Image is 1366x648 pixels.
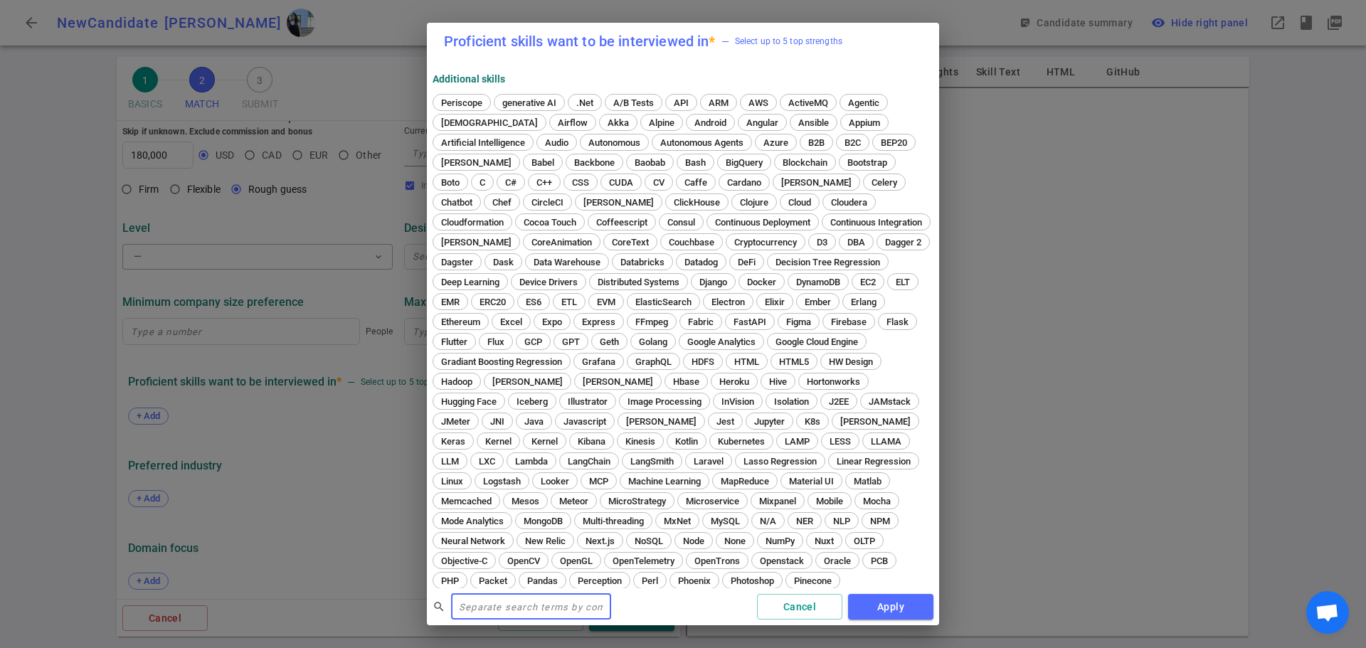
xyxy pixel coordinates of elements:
[810,536,839,546] span: Nuxt
[864,396,916,407] span: JAMstack
[474,456,500,467] span: LXC
[771,257,885,267] span: Decision Tree Regression
[475,297,511,307] span: ERC20
[761,536,800,546] span: NumPy
[436,516,509,526] span: Mode Analytics
[866,436,906,447] span: LLAMA
[867,177,902,188] span: Celery
[824,356,878,367] span: HW Design
[800,297,836,307] span: Ember
[729,356,764,367] span: HTML
[604,177,638,188] span: CUDA
[778,157,832,168] span: Blockchain
[755,516,781,526] span: N/A
[719,536,751,546] span: None
[433,73,505,85] strong: Additional Skills
[603,117,634,128] span: Akka
[592,297,620,307] span: EVM
[620,436,660,447] span: Kinesis
[436,157,517,168] span: [PERSON_NAME]
[436,317,485,327] span: Ethereum
[721,157,768,168] span: BigQuery
[529,257,605,267] span: Data Warehouse
[581,536,620,546] span: Next.js
[578,516,649,526] span: Multi-threading
[713,436,770,447] span: Kubernetes
[480,436,517,447] span: Kernel
[687,356,719,367] span: HDFS
[563,396,613,407] span: Illustrator
[520,536,571,546] span: New Relic
[436,476,468,487] span: Linux
[540,137,573,148] span: Audio
[502,556,545,566] span: OpenCV
[826,317,872,327] span: Firebase
[436,456,464,467] span: LLM
[783,197,816,208] span: Cloud
[828,516,855,526] span: NLP
[689,556,745,566] span: OpenTrons
[436,197,477,208] span: Chatbot
[578,197,659,208] span: [PERSON_NAME]
[436,396,502,407] span: Hugging Face
[623,476,706,487] span: Machine Learning
[721,34,729,48] div: —
[803,137,830,148] span: B2B
[573,575,627,586] span: Perception
[721,34,842,48] span: Select up to 5 top strengths
[436,217,509,228] span: Cloudformation
[436,297,465,307] span: EMR
[573,436,610,447] span: Kibana
[706,516,745,526] span: MySQL
[757,594,842,620] button: Cancel
[526,237,597,248] span: CoreAnimation
[436,416,475,427] span: JMeter
[436,177,465,188] span: Boto
[832,456,916,467] span: Linear Regression
[615,257,669,267] span: Databricks
[722,177,766,188] span: Cardano
[680,157,711,168] span: Bash
[876,137,912,148] span: BEP20
[482,336,509,347] span: Flux
[781,317,816,327] span: Figma
[436,336,472,347] span: Flutter
[526,157,559,168] span: Babel
[500,177,521,188] span: C#
[436,556,492,566] span: Objective-C
[704,97,734,108] span: ARM
[487,197,517,208] span: Chef
[783,97,833,108] span: ActiveMQ
[637,575,663,586] span: Perl
[659,516,696,526] span: MxNet
[607,237,654,248] span: CoreText
[716,396,759,407] span: InVision
[694,277,732,287] span: Django
[512,396,553,407] span: Iceberg
[554,496,593,506] span: Meteor
[710,217,815,228] span: Continuous Deployment
[436,277,504,287] span: Deep Learning
[780,436,815,447] span: LAMP
[681,496,744,506] span: Microservice
[846,297,881,307] span: Erlang
[537,317,567,327] span: Expo
[1306,591,1349,634] div: Open chat
[558,416,611,427] span: Javascript
[764,376,792,387] span: Hive
[514,277,583,287] span: Device Drivers
[510,456,553,467] span: Lambda
[630,317,673,327] span: FFmpeg
[495,317,527,327] span: Excel
[577,356,620,367] span: Grafana
[475,177,490,188] span: C
[819,556,856,566] span: Oracle
[741,117,783,128] span: Angular
[669,97,694,108] span: API
[634,336,672,347] span: Golang
[743,97,773,108] span: AWS
[531,177,557,188] span: C++
[578,376,658,387] span: [PERSON_NAME]
[771,336,863,347] span: Google Cloud Engine
[793,117,834,128] span: Ansible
